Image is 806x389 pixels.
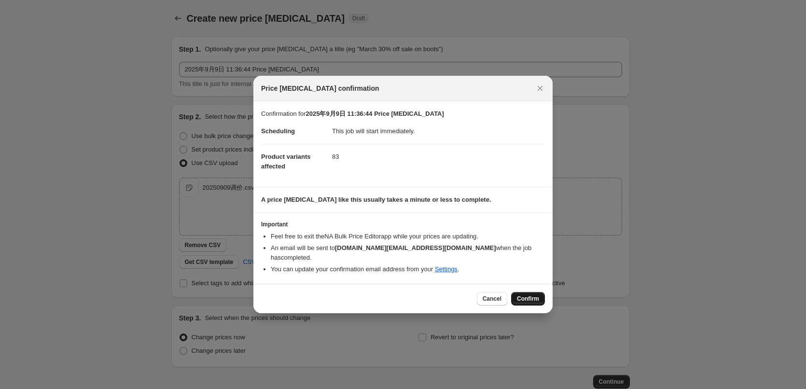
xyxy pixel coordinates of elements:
[533,82,547,95] button: Close
[435,265,458,273] a: Settings
[477,292,507,306] button: Cancel
[271,264,545,274] li: You can update your confirmation email address from your .
[261,83,379,93] span: Price [MEDICAL_DATA] confirmation
[261,221,545,228] h3: Important
[261,153,311,170] span: Product variants affected
[332,144,545,169] dd: 83
[483,295,501,303] span: Cancel
[261,109,545,119] p: Confirmation for
[332,119,545,144] dd: This job will start immediately.
[271,243,545,263] li: An email will be sent to when the job has completed .
[261,127,295,135] span: Scheduling
[335,244,496,251] b: [DOMAIN_NAME][EMAIL_ADDRESS][DOMAIN_NAME]
[271,232,545,241] li: Feel free to exit the NA Bulk Price Editor app while your prices are updating.
[511,292,545,306] button: Confirm
[517,295,539,303] span: Confirm
[261,196,491,203] b: A price [MEDICAL_DATA] like this usually takes a minute or less to complete.
[306,110,444,117] b: 2025年9月9日 11:36:44 Price [MEDICAL_DATA]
